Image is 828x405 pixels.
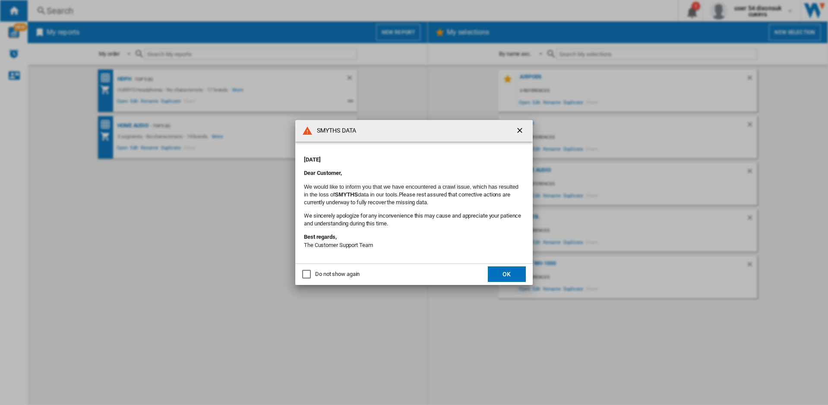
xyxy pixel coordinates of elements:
div: Do not show again [315,270,360,278]
b: SMYTHS [335,191,358,198]
strong: Dear Customer, [304,170,342,176]
font: We would like to inform you that we have encountered a crawl issue, which has resulted in the los... [304,184,518,198]
button: getI18NText('BUTTONS.CLOSE_DIALOG') [512,122,529,139]
button: OK [488,266,526,282]
h4: SMYTHS DATA [313,127,356,135]
strong: Best regards, [304,234,337,240]
font: data in our tools. [358,191,398,198]
ng-md-icon: getI18NText('BUTTONS.CLOSE_DIALOG') [515,126,526,136]
md-checkbox: Do not show again [302,270,360,278]
p: We sincerely apologize for any inconvenience this may cause and appreciate your patience and unde... [304,212,524,228]
p: Please rest assured that corrective actions are currently underway to fully recover the missing d... [304,183,524,207]
strong: [DATE] [304,156,320,163]
p: The Customer Support Team [304,233,524,249]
